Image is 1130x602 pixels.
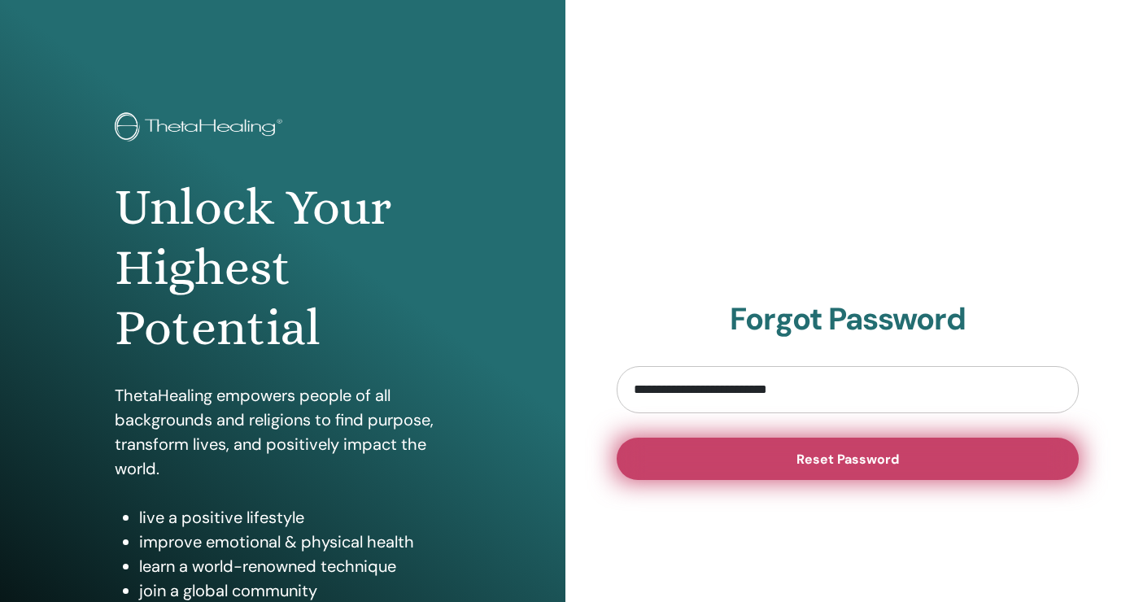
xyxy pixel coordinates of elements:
[115,177,451,359] h1: Unlock Your Highest Potential
[617,301,1080,338] h2: Forgot Password
[115,383,451,481] p: ThetaHealing empowers people of all backgrounds and religions to find purpose, transform lives, a...
[139,554,451,578] li: learn a world-renowned technique
[139,505,451,530] li: live a positive lifestyle
[796,451,899,468] span: Reset Password
[139,530,451,554] li: improve emotional & physical health
[617,438,1080,480] button: Reset Password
